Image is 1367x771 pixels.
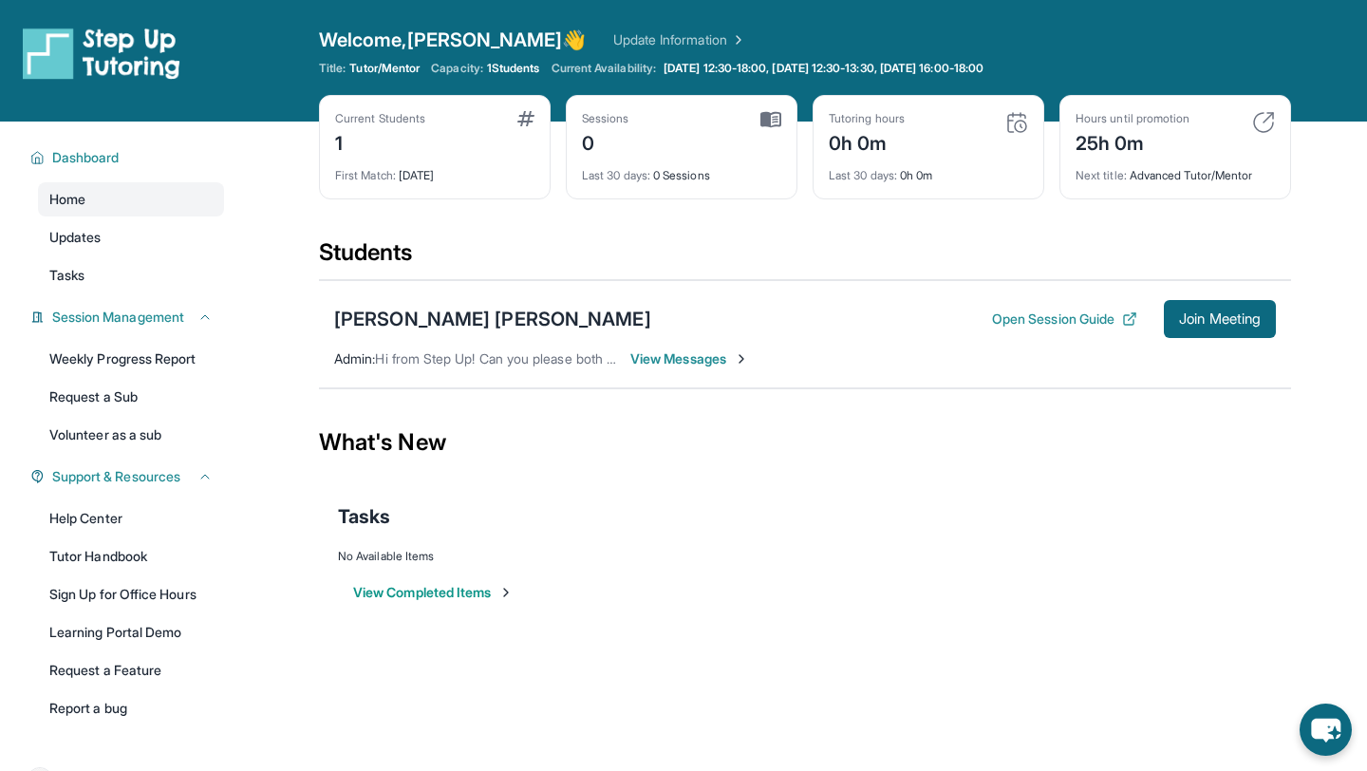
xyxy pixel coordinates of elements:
a: Home [38,182,224,216]
div: 0h 0m [829,126,905,157]
button: Join Meeting [1164,300,1276,338]
div: Tutoring hours [829,111,905,126]
img: card [517,111,534,126]
button: Dashboard [45,148,213,167]
div: What's New [319,401,1291,484]
a: Request a Sub [38,380,224,414]
span: Home [49,190,85,209]
span: Last 30 days : [829,168,897,182]
a: Tutor Handbook [38,539,224,574]
div: Sessions [582,111,629,126]
div: Hours until promotion [1076,111,1189,126]
span: Tutor/Mentor [349,61,420,76]
img: card [760,111,781,128]
span: View Messages [630,349,749,368]
span: Updates [49,228,102,247]
span: Title: [319,61,346,76]
span: Admin : [334,350,375,367]
button: View Completed Items [353,583,514,602]
a: Weekly Progress Report [38,342,224,376]
div: 0 Sessions [582,157,781,183]
div: Advanced Tutor/Mentor [1076,157,1275,183]
a: Updates [38,220,224,254]
span: Current Availability: [552,61,656,76]
div: [DATE] [335,157,534,183]
span: Join Meeting [1179,313,1261,325]
div: Current Students [335,111,425,126]
a: Report a bug [38,691,224,725]
div: Students [319,237,1291,279]
img: logo [23,27,180,80]
img: card [1005,111,1028,134]
img: Chevron-Right [734,351,749,367]
span: Tasks [338,503,390,530]
div: 1 [335,126,425,157]
span: Tasks [49,266,84,285]
button: chat-button [1300,704,1352,756]
span: First Match : [335,168,396,182]
span: Session Management [52,308,184,327]
img: card [1252,111,1275,134]
button: Session Management [45,308,213,327]
a: Request a Feature [38,653,224,687]
div: [PERSON_NAME] [PERSON_NAME] [334,306,651,332]
a: Update Information [613,30,746,49]
a: Learning Portal Demo [38,615,224,649]
span: Welcome, [PERSON_NAME] 👋 [319,27,587,53]
span: 1 Students [487,61,540,76]
span: [DATE] 12:30-18:00, [DATE] 12:30-13:30, [DATE] 16:00-18:00 [664,61,983,76]
div: No Available Items [338,549,1272,564]
a: [DATE] 12:30-18:00, [DATE] 12:30-13:30, [DATE] 16:00-18:00 [660,61,987,76]
span: Last 30 days : [582,168,650,182]
div: 25h 0m [1076,126,1189,157]
span: Next title : [1076,168,1127,182]
a: Volunteer as a sub [38,418,224,452]
a: Tasks [38,258,224,292]
span: Capacity: [431,61,483,76]
div: 0 [582,126,629,157]
img: Chevron Right [727,30,746,49]
button: Open Session Guide [992,310,1137,329]
div: 0h 0m [829,157,1028,183]
button: Support & Resources [45,467,213,486]
a: Sign Up for Office Hours [38,577,224,611]
span: Support & Resources [52,467,180,486]
span: Dashboard [52,148,120,167]
a: Help Center [38,501,224,536]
